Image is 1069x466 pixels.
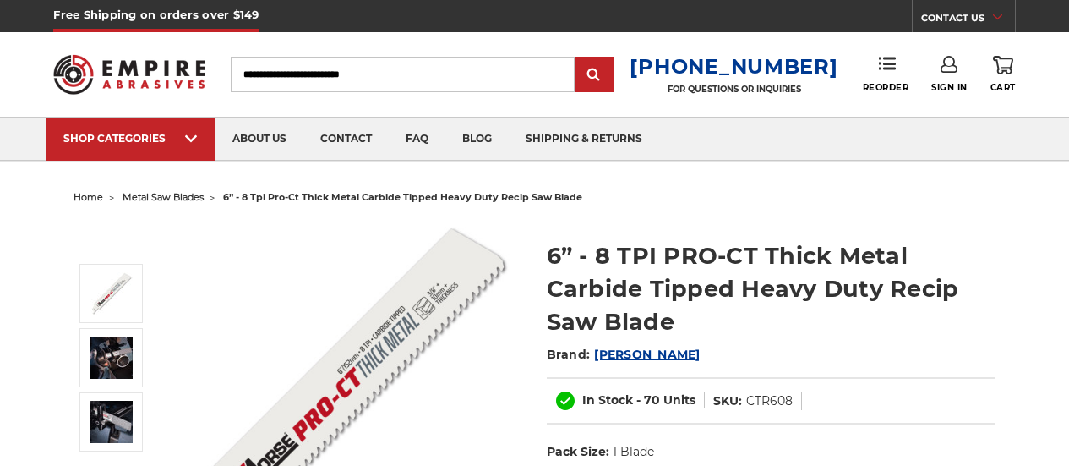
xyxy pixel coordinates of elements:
[123,191,204,203] a: metal saw blades
[990,82,1016,93] span: Cart
[636,392,641,408] span: -
[863,82,909,93] span: Reorder
[594,347,700,362] a: [PERSON_NAME]
[90,272,133,315] img: MK Morse Pro Line-CT 6 inch 8 TPI thick metal reciprocating saw blade, carbide-tipped for heavy-d...
[713,392,742,410] dt: SKU:
[90,401,133,443] img: 6” - 8 TPI PRO-CT Thick Metal Carbide Tipped Heavy Duty Recip Saw Blade
[547,443,609,461] dt: Pack Size:
[63,132,199,145] div: SHOP CATEGORIES
[630,54,837,79] a: [PHONE_NUMBER]
[863,56,909,92] a: Reorder
[445,118,509,161] a: blog
[613,443,654,461] dd: 1 Blade
[921,8,1015,32] a: CONTACT US
[746,392,793,410] dd: CTR608
[303,118,389,161] a: contact
[547,239,995,338] h1: 6” - 8 TPI PRO-CT Thick Metal Carbide Tipped Heavy Duty Recip Saw Blade
[931,82,968,93] span: Sign In
[582,392,633,408] span: In Stock
[53,45,205,104] img: Empire Abrasives
[389,118,445,161] a: faq
[663,392,695,408] span: Units
[215,118,303,161] a: about us
[644,392,660,408] span: 70
[509,118,659,161] a: shipping & returns
[547,347,591,362] span: Brand:
[990,56,1016,93] a: Cart
[90,337,133,379] img: 6” - 8 TPI PRO-CT Thick Metal Carbide Tipped Heavy Duty Recip Saw Blade
[74,191,103,203] a: home
[577,58,611,92] input: Submit
[223,191,582,203] span: 6” - 8 tpi pro-ct thick metal carbide tipped heavy duty recip saw blade
[630,84,837,95] p: FOR QUESTIONS OR INQUIRIES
